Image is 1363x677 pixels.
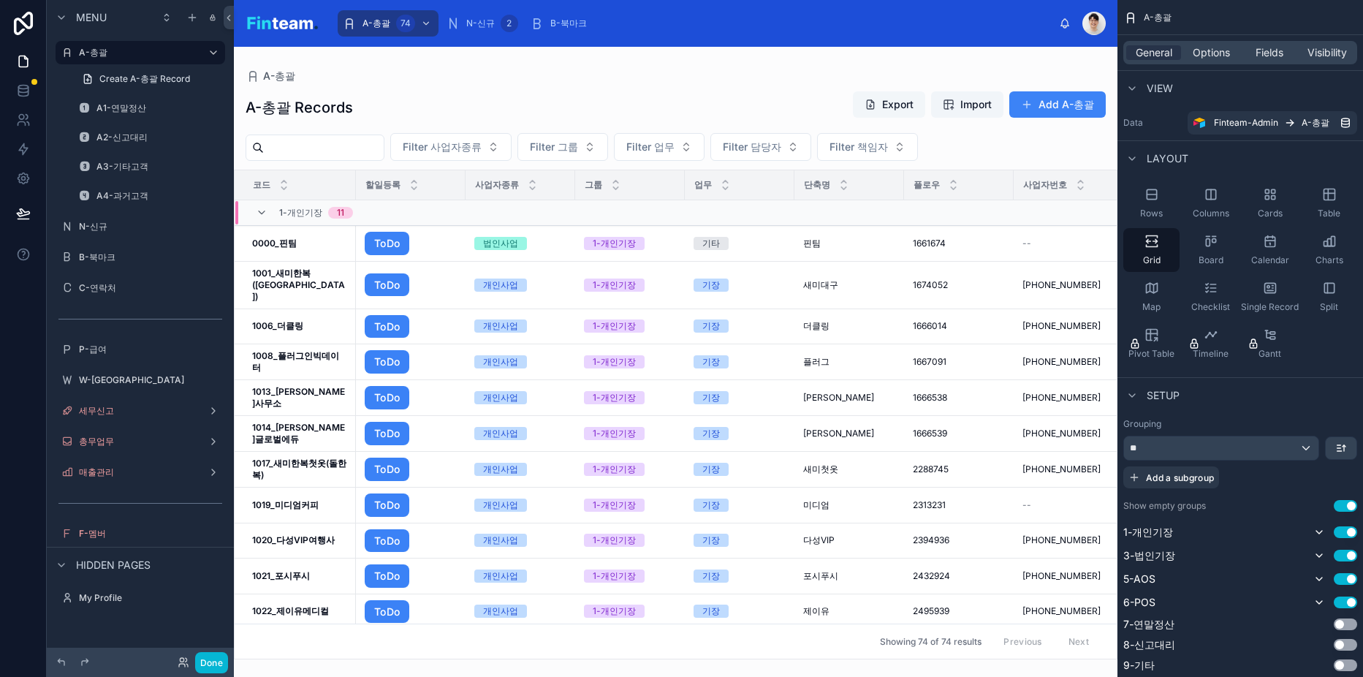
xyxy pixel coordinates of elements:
a: 1008_플러그인빅데이터 [252,350,347,374]
button: Single Record [1242,275,1298,319]
button: Select Button [614,133,705,161]
button: Select Button [710,133,811,161]
div: 개인사업 [483,355,518,368]
span: Calendar [1251,254,1289,266]
a: A-총괄74 [338,10,438,37]
strong: 1006_더클링 [252,320,303,331]
a: ToDo [365,458,409,481]
strong: 1021_포시푸시 [252,570,310,581]
div: 법인사업 [483,237,518,250]
span: 1666539 [913,428,947,439]
a: ToDo [365,350,409,374]
a: ToDo [365,315,457,338]
div: 74 [396,15,415,32]
span: [PERSON_NAME] [803,392,874,404]
a: ToDo [365,564,457,588]
button: Export [853,91,925,118]
a: ToDo [365,600,457,624]
a: 개인사업 [474,427,566,440]
a: -- [1022,238,1115,249]
span: 사업자종류 [475,179,519,191]
a: 2288745 [913,464,1005,475]
a: ToDo [365,273,409,297]
a: A2-신고대리 [73,126,225,149]
span: 플로우 [914,179,940,191]
a: B-북마크 [56,246,225,269]
div: 기장 [702,570,720,583]
a: N-신규2 [441,10,523,37]
a: [PHONE_NUMBER] [1022,534,1115,546]
span: 미디엄 [803,499,829,511]
a: [PHONE_NUMBER] [1022,428,1115,439]
button: Charts [1301,228,1357,272]
span: Table [1318,208,1340,219]
a: 기장 [694,279,786,292]
strong: 1008_플러그인빅데이터 [252,350,339,373]
a: 1013_[PERSON_NAME]사무소 [252,386,347,409]
span: Layout [1147,151,1188,166]
a: 플러그 [803,356,895,368]
strong: 1020_다성VIP여행사 [252,534,335,545]
div: 기장 [702,534,720,547]
label: 매출관리 [79,466,202,478]
a: 기장 [694,463,786,476]
a: ToDo [365,386,457,409]
div: 1-개인기장 [593,570,636,583]
strong: 1022_제이유메디컬 [252,605,329,616]
a: 1661674 [913,238,1005,249]
span: 1666014 [913,320,947,332]
span: Filter 업무 [626,140,675,154]
div: 개인사업 [483,499,518,512]
img: Airtable Logo [1193,117,1205,129]
span: 더클링 [803,320,829,332]
span: Cards [1258,208,1283,219]
button: Columns [1182,181,1239,225]
div: 2 [501,15,518,32]
div: 개인사업 [483,605,518,618]
button: Split [1301,275,1357,319]
div: 11 [337,207,344,219]
a: ToDo [365,232,457,255]
label: A3-기타고객 [96,161,222,173]
a: 기장 [694,605,786,618]
span: [PHONE_NUMBER] [1022,392,1101,404]
label: Grouping [1123,418,1161,430]
span: Filter 책임자 [829,140,888,154]
div: 개인사업 [483,570,518,583]
div: scrollable content [330,7,1059,39]
span: 코드 [253,179,270,191]
div: 1-개인기장 [593,499,636,512]
span: Finteam-Admin [1214,117,1278,129]
span: [PERSON_NAME] [803,428,874,439]
span: [PHONE_NUMBER] [1022,428,1101,439]
span: [PHONE_NUMBER] [1022,570,1101,582]
a: 1-개인기장 [584,319,676,333]
a: ToDo [365,422,409,445]
span: [PHONE_NUMBER] [1022,464,1101,475]
span: Board [1199,254,1223,266]
a: A1-연말정산 [73,97,225,120]
a: 기장 [694,427,786,440]
a: 2394936 [913,534,1005,546]
label: 총무업무 [79,436,202,447]
span: 할일등록 [365,179,400,191]
a: 개인사업 [474,355,566,368]
a: [PHONE_NUMBER] [1022,320,1115,332]
button: Checklist [1182,275,1239,319]
a: 새미첫옷 [803,464,895,475]
a: 개인사업 [474,534,566,547]
button: Select Button [390,133,512,161]
span: Filter 그룹 [530,140,578,154]
a: 개인사업 [474,499,566,512]
div: 개인사업 [483,427,518,440]
a: ToDo [365,493,457,517]
div: 개인사업 [483,279,518,292]
a: 1017_새미한복첫옷(돌한복) [252,458,347,481]
a: 포시푸시 [803,570,895,582]
button: Add A-총괄 [1009,91,1106,118]
span: N-신규 [466,18,495,29]
div: 1-개인기장 [593,355,636,368]
span: 새미첫옷 [803,464,838,475]
a: 기장 [694,499,786,512]
label: A1-연말정산 [96,102,222,114]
